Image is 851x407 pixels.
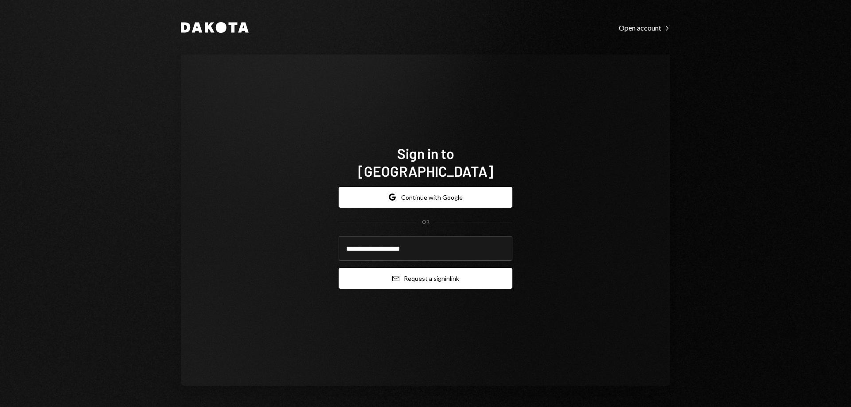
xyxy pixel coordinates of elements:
[339,268,512,289] button: Request a signinlink
[339,187,512,208] button: Continue with Google
[619,23,670,32] a: Open account
[422,218,429,226] div: OR
[339,144,512,180] h1: Sign in to [GEOGRAPHIC_DATA]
